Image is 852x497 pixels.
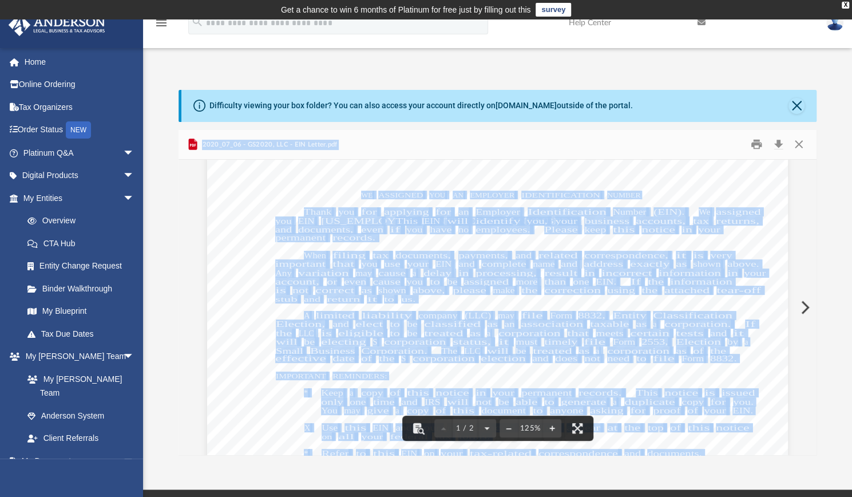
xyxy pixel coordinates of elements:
span: Employer [475,208,520,216]
span: certain [630,329,669,337]
span: copy [361,389,383,397]
span: one [573,278,589,286]
span: (LLC) [465,311,491,319]
img: Anderson Advisors Platinum Portal [5,14,109,36]
span: to [384,295,394,303]
span: the [641,286,657,295]
span: will [276,338,298,346]
span: tax [693,217,709,225]
span: not [292,286,308,295]
span: for [710,398,726,407]
span: is [321,329,332,337]
span: (EIN). [653,208,684,216]
span: Form [550,311,572,319]
span: you, [526,217,548,225]
span: company [418,311,458,319]
span: EIN. [596,278,616,286]
span: account, [275,278,319,286]
button: Enter fullscreen [565,416,590,441]
span: If [631,278,641,286]
a: My [PERSON_NAME] Team [16,368,140,404]
span: your [407,260,429,268]
span: to [544,398,554,407]
a: My Entitiesarrow_drop_down [8,187,152,210]
span: to [430,278,440,286]
a: Platinum Q&Aarrow_drop_down [8,141,152,164]
span: documents, [395,251,450,260]
span: association [521,320,583,328]
span: correspondence, [584,251,668,260]
span: and [532,354,548,363]
span: as [361,286,372,295]
span: arrow_drop_down [123,141,146,165]
span: as [470,329,481,337]
span: it [733,329,744,337]
span: NUMBER [607,192,640,199]
div: Current zoom level [518,425,543,432]
span: This [395,217,418,225]
a: Binder Walkthrough [16,277,152,300]
span: you [275,217,292,225]
span: use [384,260,401,268]
span: EIN [435,260,451,268]
span: that [332,260,354,268]
span: to [390,329,400,337]
span: will [487,347,509,355]
span: give [367,407,389,415]
span: of [693,347,703,355]
span: REMINDERS: [332,373,387,380]
span: as [676,347,687,355]
span: eligible [338,329,383,337]
span: arrow_drop_down [123,164,146,188]
button: Zoom in [543,416,561,441]
span: applying [384,208,429,216]
a: Entity Change Request [16,255,152,278]
span: for [435,208,451,216]
span: 8832, [578,311,605,319]
a: survey [536,3,571,17]
span: exactly [630,260,669,268]
span: a [487,329,490,337]
span: attached [664,286,710,295]
span: This [636,389,657,397]
span: returns, [716,217,759,225]
span: is [693,251,703,260]
i: search [191,15,204,28]
span: limited [316,311,355,319]
span: may [498,311,514,319]
span: it [676,251,687,260]
span: your [492,389,514,397]
span: Classification [653,311,732,319]
span: A [304,311,310,319]
span: EMPLOYER [470,192,514,199]
span: elect [355,320,383,328]
span: shown [693,260,720,268]
button: Download [768,136,788,153]
span: have [430,226,451,234]
span: permanent [521,389,572,397]
span: ASSIGNED [378,192,423,199]
span: no [458,226,469,234]
span: generate [561,398,606,407]
span: your [555,217,577,225]
span: liability [362,311,412,319]
span: Keep [321,389,343,397]
span: documents, [298,226,353,234]
span: Corporation. [361,347,427,355]
span: does [555,354,577,363]
span: if [390,226,401,234]
span: not [584,354,600,363]
span: corporation [498,329,560,337]
span: records. [332,234,375,242]
div: NEW [66,121,91,139]
a: Home [8,50,152,73]
span: corporation [384,338,446,346]
button: Next page [478,416,496,441]
span: be [407,329,418,337]
span: keep [584,226,606,234]
span: may [344,407,360,415]
span: Identification [528,208,607,216]
span: even [361,226,383,234]
div: File preview [179,160,817,455]
span: complete [481,260,526,268]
